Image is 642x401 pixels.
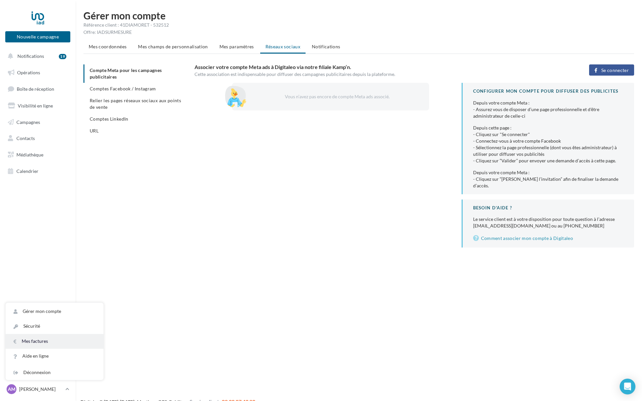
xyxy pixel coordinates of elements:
[253,93,419,100] div: Vous n’avez pas encore de compte Meta ads associé.
[18,103,53,108] span: Visibilité en ligne
[90,116,128,122] span: Comptes LinkedIn
[473,88,624,94] div: CONFIGURER MON COMPTE POUR DIFFUSER DES PUBLICITES
[473,216,624,229] div: Le service client est à votre disposition pour toute question à l’adresse [EMAIL_ADDRESS][DOMAIN_...
[195,64,545,70] h3: Associer votre compte Meta ads à Digitaleo via notre filiale Kamp’n.
[473,234,624,242] a: Comment associer mon compte à Digitaleo
[90,86,156,91] span: Comptes Facebook / Instagram
[589,64,634,76] button: Se connecter
[90,98,181,110] span: Relier les pages réseaux sociaux aux points de vente
[4,131,72,145] a: Contacts
[17,53,44,59] span: Notifications
[4,82,72,96] a: Boîte de réception
[6,365,103,380] div: Déconnexion
[4,66,72,80] a: Opérations
[17,70,40,75] span: Opérations
[138,44,208,49] span: Mes champs de personnalisation
[473,169,624,189] div: Depuis votre compte Meta : - Cliquez sur “[PERSON_NAME] l’invitation” afin de finaliser la demand...
[6,304,103,319] a: Gérer mon compte
[4,49,69,63] button: Notifications 19
[83,29,634,35] div: Offre: IADSURMESURE
[620,379,635,394] div: Open Intercom Messenger
[473,100,624,119] div: Depuis votre compte Meta : - Assurez vous de disposer d’une page professionnelle et d'être admini...
[83,22,634,28] div: Référence client : 41DIAMORET - 532512
[219,44,254,49] span: Mes paramètres
[8,386,15,392] span: AM
[473,125,624,164] div: Depuis cette page : - Cliquez sur "Se connecter" - Connectez-vous à votre compte Facebook - Sélec...
[6,334,103,349] a: Mes factures
[4,115,72,129] a: Campagnes
[16,152,43,157] span: Médiathèque
[473,205,624,211] div: BESOIN D'AIDE ?
[16,119,40,125] span: Campagnes
[312,44,340,49] span: Notifications
[4,148,72,162] a: Médiathèque
[6,319,103,334] a: Sécurité
[16,135,35,141] span: Contacts
[16,168,38,174] span: Calendrier
[19,386,63,392] p: [PERSON_NAME]
[195,71,545,78] div: Cette association est indispensable pour diffuser des campagnes publicitaires depuis la plateforme.
[5,31,70,42] button: Nouvelle campagne
[83,11,634,20] h1: Gérer mon compte
[89,44,126,49] span: Mes coordonnées
[6,349,103,364] a: Aide en ligne
[90,128,99,133] span: URL
[4,164,72,178] a: Calendrier
[601,68,629,73] span: Se connecter
[4,99,72,113] a: Visibilité en ligne
[5,383,70,395] a: AM [PERSON_NAME]
[59,54,66,59] div: 19
[17,86,54,92] span: Boîte de réception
